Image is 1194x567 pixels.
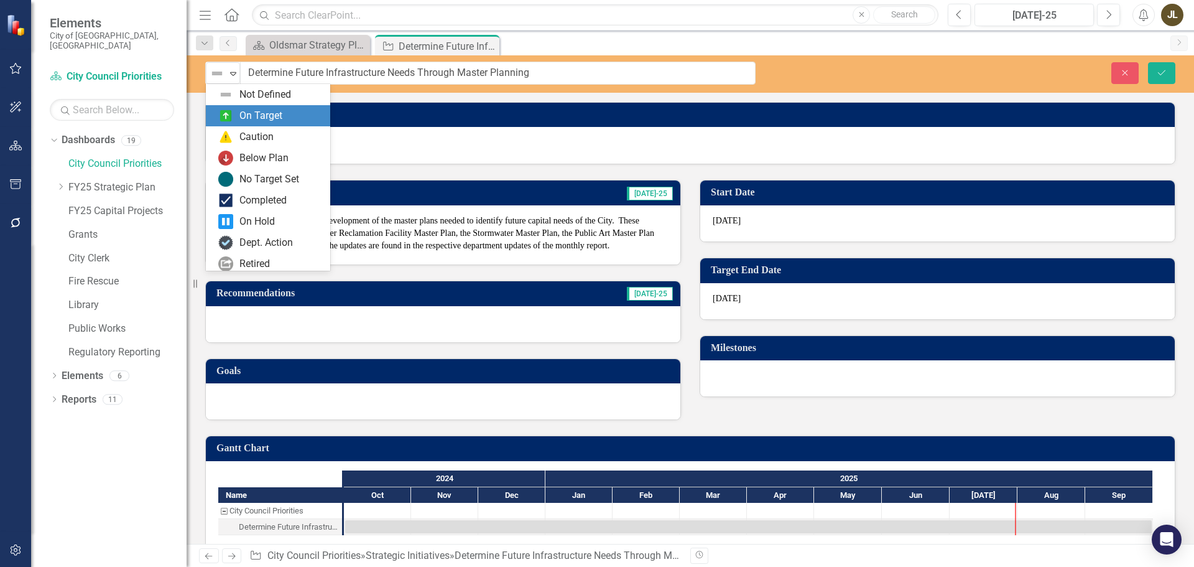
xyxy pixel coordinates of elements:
div: Feb [613,487,680,504]
h3: Start Date [711,187,1169,198]
div: Task: Start date: 2024-10-01 End date: 2025-09-30 [218,519,342,535]
a: FY25 Capital Projects [68,204,187,218]
img: Retired [218,256,233,271]
img: Not Defined [218,87,233,102]
img: Below Plan [218,151,233,166]
h3: Recommendations [216,288,502,299]
a: Regulatory Reporting [68,345,187,360]
div: 19 [121,135,141,146]
img: Not Defined [210,66,224,81]
small: City of [GEOGRAPHIC_DATA], [GEOGRAPHIC_DATA] [50,30,174,51]
div: Apr [747,487,814,504]
div: No Target Set [239,172,299,187]
div: Dept. Action [239,236,293,250]
div: On Hold [239,215,275,229]
div: 2025 [545,471,1153,487]
div: Mar [680,487,747,504]
span: [DATE] [713,216,741,225]
div: Caution [239,130,274,144]
button: [DATE]-25 [974,4,1094,26]
a: FY25 Strategic Plan [68,180,187,195]
div: Nov [411,487,478,504]
div: 2024 [344,471,545,487]
div: Retired [239,257,270,271]
div: 11 [103,394,123,405]
h3: Gantt Chart [216,443,1169,454]
div: [DATE]-25 [979,8,1090,23]
div: May [814,487,882,504]
span: Elements [50,16,174,30]
div: Open Intercom Messenger [1152,525,1182,555]
h3: Milestones [711,342,1169,354]
div: Jul [950,487,1017,504]
div: City Council Priorities [218,503,342,519]
a: Library [68,298,187,312]
div: Determine Future Infrastructure Needs Through Master Planning [399,39,496,54]
a: Elements [62,369,103,383]
div: Aug [1017,487,1085,504]
span: [DATE]-25 [627,187,673,200]
div: Determine Future Infrastructure Needs Through Master Planning [218,519,342,535]
input: This field is required [240,62,756,85]
a: Grants [68,228,187,242]
div: Name [218,487,342,503]
a: City Council Priorities [267,550,361,561]
a: Strategic Initiatives [366,550,450,561]
div: Sep [1085,487,1153,504]
img: Caution [218,129,233,144]
a: City Council Priorities [50,70,174,84]
div: Jan [545,487,613,504]
img: ClearPoint Strategy [6,14,28,35]
div: Dec [478,487,545,504]
p: Progress is being made on the development of the master plans needed to identify future capital n... [218,215,668,252]
input: Search Below... [50,99,174,121]
h3: Target End Date [711,265,1169,276]
div: Task: City Council Priorities Start date: 2024-10-01 End date: 2024-10-02 [218,503,342,519]
a: City Clerk [68,251,187,266]
div: Oldsmar Strategy Plan [269,37,367,53]
span: [DATE]-25 [627,287,673,301]
div: 6 [109,370,129,381]
span: [DATE] [713,294,741,303]
div: Completed [239,194,287,208]
a: Reports [62,393,96,407]
h3: Owner [216,109,1169,120]
input: Search ClearPoint... [252,4,938,26]
div: Determine Future Infrastructure Needs Through Master Planning [239,519,338,535]
h3: Goals [216,365,674,377]
div: Oct [344,487,411,504]
button: Search [873,6,935,24]
a: City Council Priorities [68,157,187,171]
a: Public Works [68,322,187,336]
div: City Council Priorities [229,503,303,519]
div: Task: Start date: 2024-10-01 End date: 2025-09-30 [345,520,1152,533]
a: Fire Rescue [68,274,187,289]
div: Determine Future Infrastructure Needs Through Master Planning [455,550,736,561]
span: Search [891,9,918,19]
a: Dashboards [62,133,115,148]
div: » » [249,549,681,563]
div: Jun [882,487,950,504]
a: Oldsmar Strategy Plan [249,37,367,53]
img: On Target [218,108,233,123]
img: On Hold [218,214,233,229]
div: On Target [239,109,282,123]
img: Dept. Action [218,235,233,250]
div: Not Defined [239,88,291,102]
img: Completed [218,193,233,208]
button: JL [1161,4,1183,26]
img: No Target Set [218,172,233,187]
div: Below Plan [239,151,289,166]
